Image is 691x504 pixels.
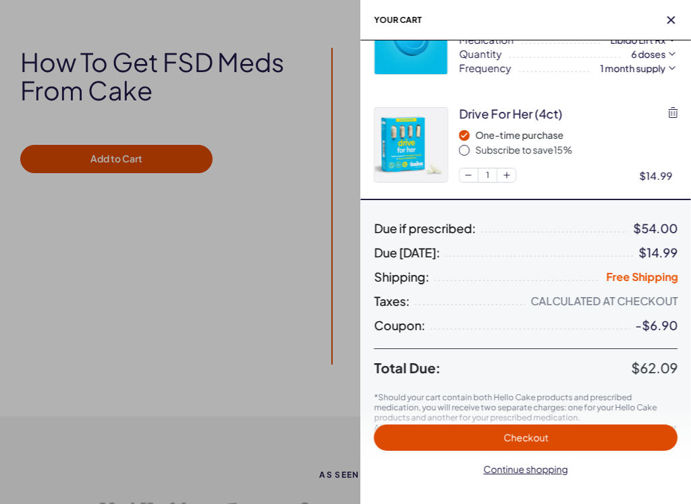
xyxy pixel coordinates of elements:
span: Frequency [459,61,511,75]
span: Continue shopping [484,463,568,475]
span: Free Shipping [606,270,678,284]
p: *Should your cart contain both Hello Cake products and prescribed medication, you will receive tw... [374,392,678,422]
span: Checkout [503,431,548,443]
span: Quantity [459,46,501,61]
div: One-time purchase [475,129,678,142]
span: Taxes: [374,294,410,308]
div: -$6.90 [635,319,678,332]
div: $14.99 [639,168,678,183]
div: $14.99 [638,246,678,259]
div: Drive for her (4ct) [459,105,562,122]
span: Due if prescribed: [374,222,476,235]
button: Checkout [374,424,678,451]
img: LubesandmoreArtboard4.jpg [375,108,447,182]
div: Calculated at Checkout [530,294,678,308]
span: $62.09 [631,359,678,376]
span: Coupon: [374,319,425,332]
div: Subscribe to save 15 % [475,144,678,157]
span: Total Due: [374,360,631,376]
div: $54.00 [633,222,678,235]
button: Continue shopping [374,456,678,482]
span: 1 [478,168,497,182]
span: Shipping: [374,270,429,284]
span: Due [DATE]: [374,246,440,259]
